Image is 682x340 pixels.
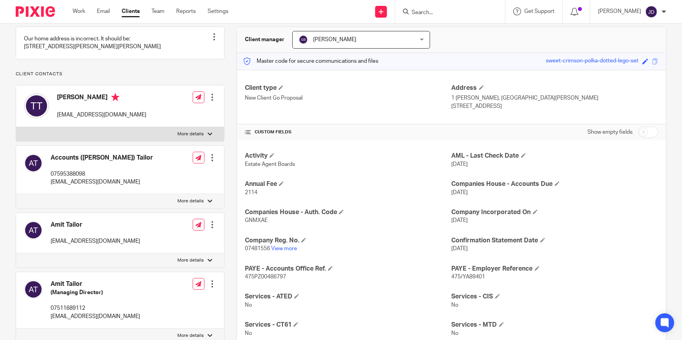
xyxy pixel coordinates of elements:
[51,178,153,186] p: [EMAIL_ADDRESS][DOMAIN_NAME]
[57,111,146,119] p: [EMAIL_ADDRESS][DOMAIN_NAME]
[245,274,286,280] span: 475PZ00486797
[452,236,658,245] h4: Confirmation Statement Date
[587,128,633,136] label: Show empty fields
[57,93,146,103] h4: [PERSON_NAME]
[73,7,85,15] a: Work
[245,84,451,92] h4: Client type
[245,36,284,44] h3: Client manager
[51,289,140,296] h5: (Managing Director)
[452,293,658,301] h4: Services - CIS
[245,129,451,135] h4: CUSTOM FIELDS
[51,154,153,162] h4: Accounts ([PERSON_NAME]) Tailor
[245,321,451,329] h4: Services - CT61
[452,246,468,251] span: [DATE]
[16,71,224,77] p: Client contacts
[51,304,140,312] p: 07511689112
[452,190,468,195] span: [DATE]
[245,94,451,102] p: New Client Go Proposal
[177,333,204,339] p: More details
[452,208,658,216] h4: Company Incorporated On
[245,293,451,301] h4: Services - ATED
[51,221,140,229] h4: Amit Tailor
[208,7,228,15] a: Settings
[411,9,481,16] input: Search
[452,265,658,273] h4: PAYE - Employer Reference
[177,131,204,137] p: More details
[177,198,204,204] p: More details
[245,180,451,188] h4: Annual Fee
[51,313,140,320] p: [EMAIL_ADDRESS][DOMAIN_NAME]
[313,37,356,42] span: [PERSON_NAME]
[97,7,110,15] a: Email
[177,257,204,264] p: More details
[245,246,270,251] span: 07481556
[245,152,451,160] h4: Activity
[452,102,658,110] p: [STREET_ADDRESS]
[51,170,153,178] p: 07595388098
[176,7,196,15] a: Reports
[245,265,451,273] h4: PAYE - Accounts Office Ref.
[645,5,658,18] img: svg%3E
[245,331,252,336] span: No
[452,321,658,329] h4: Services - MTD
[452,94,658,102] p: 1 [PERSON_NAME], [GEOGRAPHIC_DATA][PERSON_NAME]
[452,218,468,223] span: [DATE]
[245,302,252,308] span: No
[452,84,658,92] h4: Address
[598,7,641,15] p: [PERSON_NAME]
[111,93,119,101] i: Primary
[24,221,43,240] img: svg%3E
[245,162,295,167] span: Estate Agent Boards
[524,9,554,14] span: Get Support
[245,208,451,216] h4: Companies House - Auth. Code
[151,7,164,15] a: Team
[16,6,55,17] img: Pixie
[546,57,638,66] div: sweet-crimson-polka-dotted-lego-set
[452,180,658,188] h4: Companies House - Accounts Due
[452,274,485,280] span: 475/YA89401
[245,190,257,195] span: 2114
[452,162,468,167] span: [DATE]
[452,152,658,160] h4: AML - Last Check Date
[51,280,140,288] h4: Amit Tailor
[245,218,268,223] span: GNMXAE
[452,302,459,308] span: No
[299,35,308,44] img: svg%3E
[24,280,43,299] img: svg%3E
[271,246,297,251] a: View more
[243,57,378,65] p: Master code for secure communications and files
[245,236,451,245] h4: Company Reg. No.
[51,237,140,245] p: [EMAIL_ADDRESS][DOMAIN_NAME]
[24,154,43,173] img: svg%3E
[24,93,49,118] img: svg%3E
[452,331,459,336] span: No
[122,7,140,15] a: Clients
